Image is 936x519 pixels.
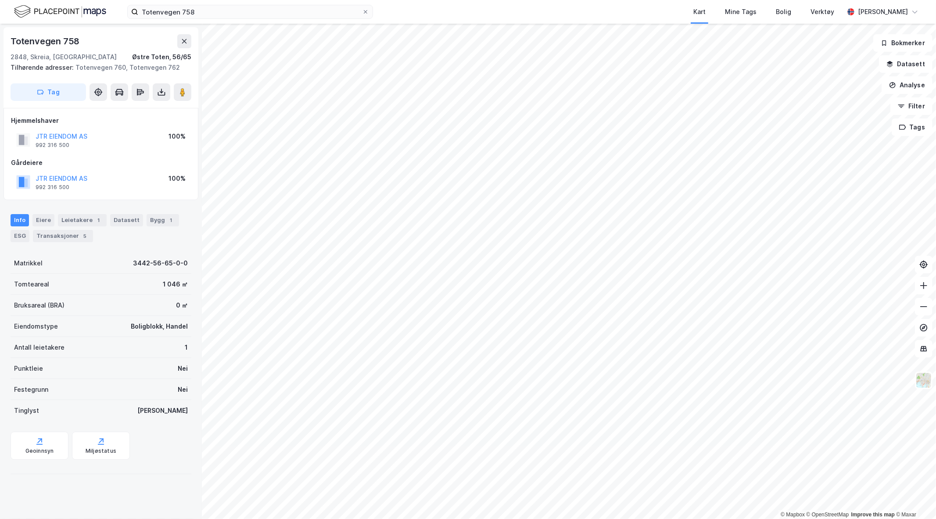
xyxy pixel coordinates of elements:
[131,321,188,332] div: Boligblokk, Handel
[11,62,184,73] div: Totenvegen 760, Totenvegen 762
[86,447,116,455] div: Miljøstatus
[14,279,49,290] div: Tomteareal
[915,372,932,389] img: Z
[11,52,117,62] div: 2848, Skreia, [GEOGRAPHIC_DATA]
[892,477,936,519] iframe: Chat Widget
[14,258,43,268] div: Matrikkel
[892,118,932,136] button: Tags
[879,55,932,73] button: Datasett
[36,184,69,191] div: 992 316 500
[14,384,48,395] div: Festegrunn
[882,76,932,94] button: Analyse
[14,300,65,311] div: Bruksareal (BRA)
[94,216,103,225] div: 1
[132,52,191,62] div: Østre Toten, 56/65
[25,447,54,455] div: Geoinnsyn
[725,7,757,17] div: Mine Tags
[892,477,936,519] div: Kontrollprogram for chat
[693,7,706,17] div: Kart
[167,216,176,225] div: 1
[11,115,191,126] div: Hjemmelshaver
[169,173,186,184] div: 100%
[11,64,75,71] span: Tilhørende adresser:
[178,384,188,395] div: Nei
[163,279,188,290] div: 1 046 ㎡
[11,34,81,48] div: Totenvegen 758
[14,405,39,416] div: Tinglyst
[858,7,908,17] div: [PERSON_NAME]
[178,363,188,374] div: Nei
[11,230,29,242] div: ESG
[807,512,849,518] a: OpenStreetMap
[890,97,932,115] button: Filter
[110,214,143,226] div: Datasett
[133,258,188,268] div: 3442-56-65-0-0
[810,7,834,17] div: Verktøy
[11,214,29,226] div: Info
[58,214,107,226] div: Leietakere
[185,342,188,353] div: 1
[137,405,188,416] div: [PERSON_NAME]
[81,232,90,240] div: 5
[36,142,69,149] div: 992 316 500
[32,214,54,226] div: Eiere
[11,157,191,168] div: Gårdeiere
[776,7,791,17] div: Bolig
[781,512,805,518] a: Mapbox
[873,34,932,52] button: Bokmerker
[147,214,179,226] div: Bygg
[176,300,188,311] div: 0 ㎡
[14,363,43,374] div: Punktleie
[11,83,86,101] button: Tag
[14,321,58,332] div: Eiendomstype
[851,512,895,518] a: Improve this map
[169,131,186,142] div: 100%
[14,342,65,353] div: Antall leietakere
[14,4,106,19] img: logo.f888ab2527a4732fd821a326f86c7f29.svg
[138,5,362,18] input: Søk på adresse, matrikkel, gårdeiere, leietakere eller personer
[33,230,93,242] div: Transaksjoner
